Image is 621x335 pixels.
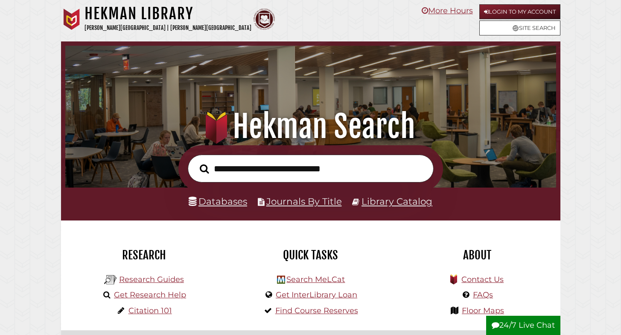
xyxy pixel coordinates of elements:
button: Search [195,162,213,176]
a: Journals By Title [266,196,342,207]
h2: Research [67,248,221,262]
a: Contact Us [461,275,504,284]
h2: Quick Tasks [234,248,388,262]
p: [PERSON_NAME][GEOGRAPHIC_DATA] | [PERSON_NAME][GEOGRAPHIC_DATA] [85,23,251,33]
h1: Hekman Search [74,108,546,145]
h2: About [400,248,554,262]
a: Login to My Account [479,4,560,19]
a: Databases [189,196,247,207]
a: FAQs [473,290,493,300]
h1: Hekman Library [85,4,251,23]
a: Search MeLCat [286,275,345,284]
a: Library Catalog [362,196,432,207]
a: Get Research Help [114,290,186,300]
a: Research Guides [119,275,184,284]
a: Floor Maps [462,306,504,315]
a: Site Search [479,21,560,35]
i: Search [200,164,209,173]
img: Calvin Theological Seminary [254,9,275,30]
a: Get InterLibrary Loan [276,290,357,300]
a: More Hours [422,6,473,15]
img: Hekman Library Logo [277,276,285,284]
a: Citation 101 [128,306,172,315]
img: Hekman Library Logo [104,273,117,286]
img: Calvin University [61,9,82,30]
a: Find Course Reserves [275,306,358,315]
